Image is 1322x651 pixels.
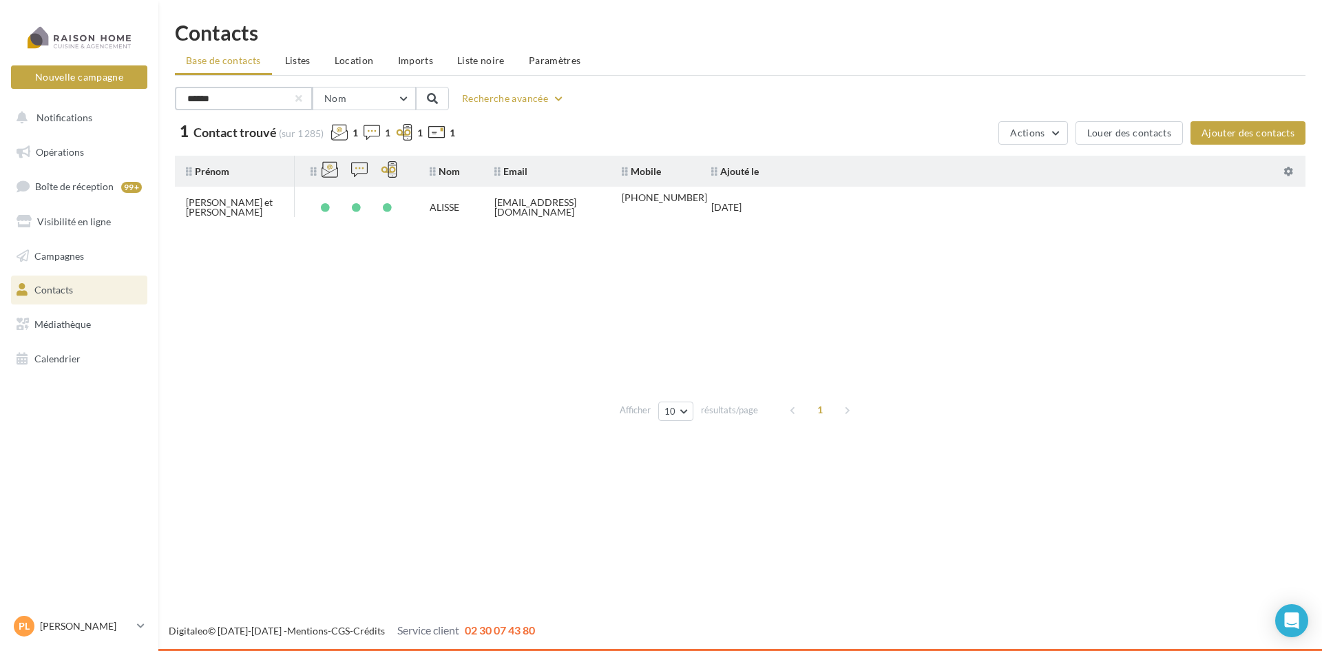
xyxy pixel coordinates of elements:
[494,165,527,177] span: Email
[622,193,707,203] div: [PHONE_NUMBER]
[998,121,1067,145] button: Actions
[175,22,1305,43] h1: Contacts
[34,284,73,296] span: Contacts
[1010,127,1045,138] span: Actions
[180,124,189,139] span: 1
[335,54,374,66] span: Location
[450,126,455,140] span: 1
[385,126,390,140] span: 1
[331,625,350,637] a: CGS
[121,182,142,193] div: 99+
[1275,604,1308,637] div: Open Intercom Messenger
[285,54,311,66] span: Listes
[8,172,150,201] a: Boîte de réception99+
[8,310,150,339] a: Médiathèque
[8,242,150,271] a: Campagnes
[36,112,92,123] span: Notifications
[8,103,145,132] button: Notifications
[711,203,742,212] div: [DATE]
[8,207,150,236] a: Visibilité en ligne
[622,165,661,177] span: Mobile
[430,165,460,177] span: Nom
[398,54,433,66] span: Imports
[658,402,693,421] button: 10
[457,90,570,107] button: Recherche avancée
[529,54,581,66] span: Paramètres
[809,399,831,421] span: 1
[169,625,535,637] span: © [DATE]-[DATE] - - -
[35,180,114,192] span: Boîte de réception
[397,623,459,637] span: Service client
[37,216,111,227] span: Visibilité en ligne
[8,344,150,373] a: Calendrier
[324,92,346,104] span: Nom
[36,146,84,158] span: Opérations
[34,318,91,330] span: Médiathèque
[8,276,150,304] a: Contacts
[193,125,277,140] span: Contact trouvé
[11,613,147,639] a: PL [PERSON_NAME]
[430,203,459,212] div: ALISSE
[353,126,358,140] span: 1
[1076,121,1183,145] button: Louer des contacts
[287,625,328,637] a: Mentions
[186,198,283,217] div: [PERSON_NAME] et [PERSON_NAME]
[313,87,416,110] button: Nom
[11,65,147,89] button: Nouvelle campagne
[457,54,505,66] span: Liste noire
[664,406,676,417] span: 10
[169,625,208,637] a: Digitaleo
[8,138,150,167] a: Opérations
[711,165,759,177] span: Ajouté le
[465,623,535,637] span: 02 30 07 43 80
[353,625,385,637] a: Crédits
[494,198,600,217] div: [EMAIL_ADDRESS][DOMAIN_NAME]
[34,353,81,364] span: Calendrier
[417,126,423,140] span: 1
[34,249,84,261] span: Campagnes
[701,404,758,417] span: résultats/page
[186,165,229,177] span: Prénom
[279,127,324,139] span: (sur 1 285)
[1190,121,1305,145] button: Ajouter des contacts
[40,619,132,633] p: [PERSON_NAME]
[620,404,651,417] span: Afficher
[19,619,30,633] span: PL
